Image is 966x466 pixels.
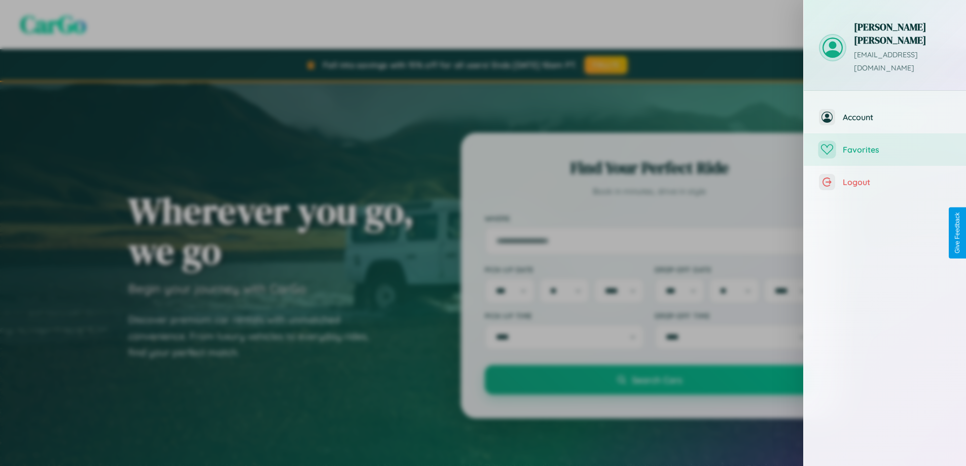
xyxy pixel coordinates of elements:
[954,212,961,254] div: Give Feedback
[804,166,966,198] button: Logout
[854,20,951,47] h3: [PERSON_NAME] [PERSON_NAME]
[843,177,951,187] span: Logout
[804,133,966,166] button: Favorites
[854,49,951,75] p: [EMAIL_ADDRESS][DOMAIN_NAME]
[843,112,951,122] span: Account
[804,101,966,133] button: Account
[843,145,951,155] span: Favorites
